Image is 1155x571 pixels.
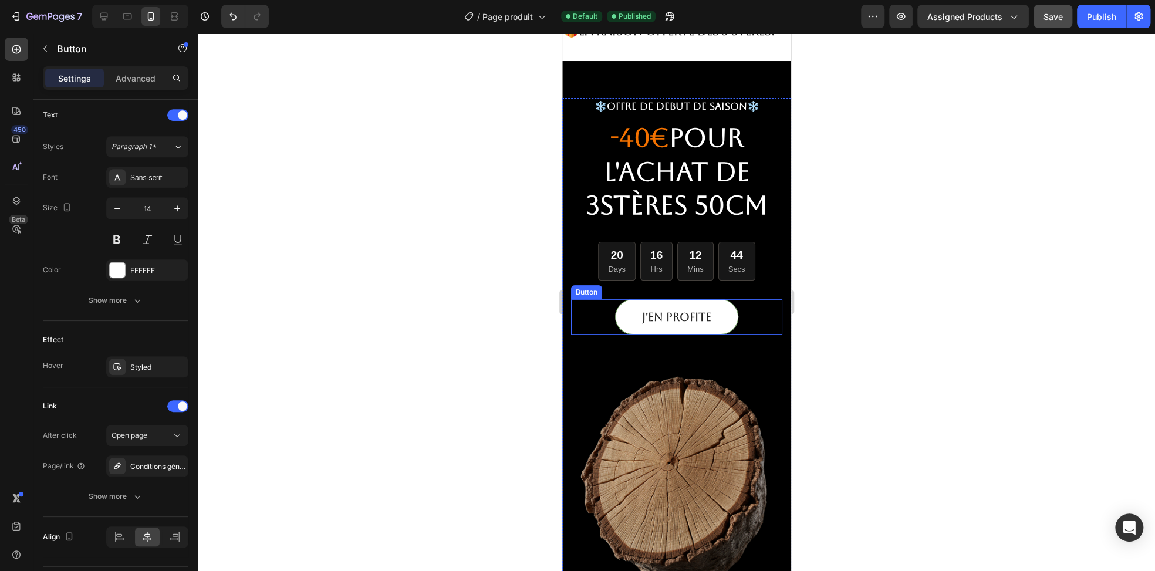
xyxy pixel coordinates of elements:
[927,11,1002,23] span: Assigned Products
[106,136,188,157] button: Paragraph 1*
[477,11,480,23] span: /
[57,42,157,56] p: Button
[619,11,651,22] span: Published
[43,200,74,216] div: Size
[1087,11,1116,23] div: Publish
[9,215,28,224] div: Beta
[562,33,791,571] iframe: Design area
[9,339,220,550] img: Alt Image
[130,362,185,373] div: Styled
[112,141,156,152] span: Paragraph 1*
[43,401,57,411] div: Link
[11,125,28,134] div: 450
[106,425,188,446] button: Open page
[43,461,86,471] div: Page/link
[58,72,91,85] p: Settings
[1043,12,1063,22] span: Save
[89,295,143,306] div: Show more
[1115,513,1143,542] div: Open Intercom Messenger
[43,265,61,275] div: Color
[43,360,63,371] div: Hover
[482,11,533,23] span: Page produit
[1077,5,1126,28] button: Publish
[116,72,156,85] p: Advanced
[1034,5,1072,28] button: Save
[221,5,269,28] div: Undo/Redo
[89,491,143,502] div: Show more
[43,335,63,345] div: Effect
[43,430,77,441] div: After click
[43,172,58,183] div: Font
[43,141,63,152] div: Styles
[130,461,185,472] div: Conditions générales de vente
[130,173,185,183] div: Sans-serif
[112,431,147,440] span: Open page
[917,5,1029,28] button: Assigned Products
[573,11,597,22] span: Default
[43,290,188,311] button: Show more
[77,9,82,23] p: 7
[5,5,87,28] button: 7
[43,110,58,120] div: Text
[130,265,185,276] div: FFFFFF
[43,529,76,545] div: Align
[43,486,188,507] button: Show more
